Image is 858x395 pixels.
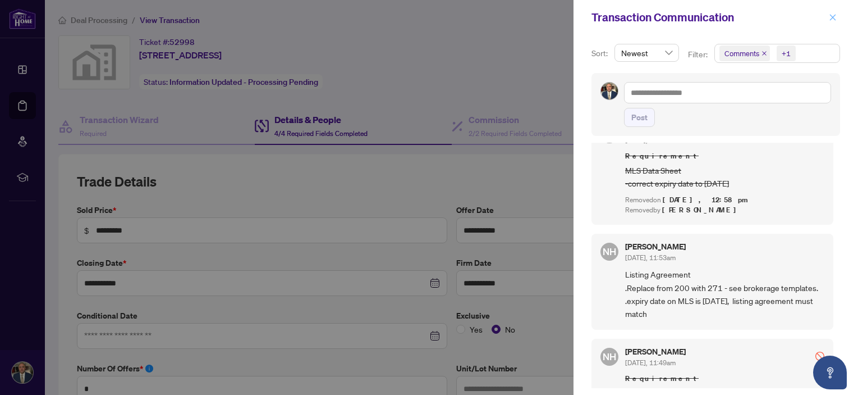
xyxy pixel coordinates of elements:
[625,136,676,144] span: [DATE], 11:53am
[719,46,770,61] span: Comments
[761,51,767,56] span: close
[663,195,750,205] span: [DATE], 12:58pm
[829,13,837,21] span: close
[591,9,825,26] div: Transaction Communication
[625,151,824,162] span: Requirement
[724,48,759,59] span: Comments
[625,243,686,251] h5: [PERSON_NAME]
[625,253,676,262] span: [DATE], 11:53am
[662,205,742,215] span: [PERSON_NAME]
[813,356,847,389] button: Open asap
[603,244,616,259] span: NH
[688,48,709,61] p: Filter:
[621,44,672,61] span: Newest
[815,352,824,361] span: stop
[625,195,824,206] div: Removed on
[603,349,616,364] span: NH
[625,373,824,384] span: Requirement
[625,348,686,356] h5: [PERSON_NAME]
[601,83,618,99] img: Profile Icon
[782,48,791,59] div: +1
[625,268,824,321] span: Listing Agreement .Replace from 200 with 271 - see brokerage templates. .expiry date on MLS is [D...
[591,47,610,60] p: Sort:
[625,358,676,367] span: [DATE], 11:49am
[624,108,655,127] button: Post
[625,164,824,190] span: MLS Data Sheet -correct expiry date to [DATE]
[625,205,824,216] div: Removed by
